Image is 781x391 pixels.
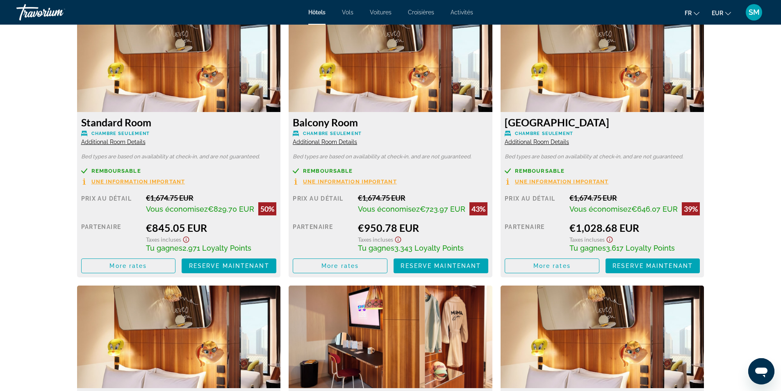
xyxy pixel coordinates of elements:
div: 50% [258,202,276,215]
button: Show Taxes and Fees disclaimer [605,234,615,243]
img: 22e7fb8d-376b-4969-a04a-631c9d6bc4ee.jpeg [501,9,704,112]
a: Remboursable [81,168,277,174]
button: Show Taxes and Fees disclaimer [181,234,191,243]
button: Reserve maintenant [606,258,700,273]
span: Tu gagnes [569,244,606,252]
div: €1,674.75 EUR [146,193,276,202]
div: €1,674.75 EUR [358,193,488,202]
button: Reserve maintenant [394,258,488,273]
a: Vols [342,9,353,16]
span: Vous économisez [569,205,631,213]
span: €829.70 EUR [208,205,254,213]
div: €845.05 EUR [146,222,276,234]
span: Additional Room Details [505,139,569,145]
span: More rates [109,263,147,269]
button: More rates [505,258,599,273]
div: Prix au détail [293,193,352,215]
span: Taxes incluses [569,236,605,243]
iframe: Bouton de lancement de la fenêtre de messagerie [748,358,774,384]
div: €1,028.68 EUR [569,222,700,234]
span: Une information important [91,179,185,184]
span: Reserve maintenant [401,263,481,269]
h3: [GEOGRAPHIC_DATA] [505,116,700,128]
button: Une information important [505,178,609,185]
button: Une information important [293,178,397,185]
div: Partenaire [293,222,352,252]
h3: Balcony Room [293,116,488,128]
div: Partenaire [505,222,564,252]
span: Tu gagnes [146,244,182,252]
a: Remboursable [293,168,488,174]
a: Remboursable [505,168,700,174]
div: 39% [682,202,700,215]
span: Chambre seulement [515,131,574,136]
span: Chambre seulement [91,131,150,136]
a: Hôtels [308,9,326,16]
span: Tu gagnes [358,244,394,252]
span: 3,617 Loyalty Points [606,244,675,252]
p: Bed types are based on availability at check-in, and are not guaranteed. [505,154,700,160]
button: User Menu [743,4,765,21]
p: Bed types are based on availability at check-in, and are not guaranteed. [81,154,277,160]
img: 22e7fb8d-376b-4969-a04a-631c9d6bc4ee.jpeg [77,9,281,112]
div: 43% [469,202,487,215]
span: SM [749,8,760,16]
div: €950.78 EUR [358,222,488,234]
span: €723.97 EUR [420,205,465,213]
span: €646.07 EUR [631,205,678,213]
span: Additional Room Details [81,139,146,145]
button: Show Taxes and Fees disclaimer [393,234,403,243]
h3: Standard Room [81,116,277,128]
a: Activités [451,9,473,16]
span: EUR [712,10,723,16]
span: Remboursable [515,168,565,174]
span: Additional Room Details [293,139,357,145]
span: 2,971 Loyalty Points [182,244,251,252]
span: Vous économisez [358,205,420,213]
button: More rates [293,258,387,273]
span: 3,343 Loyalty Points [394,244,464,252]
p: Bed types are based on availability at check-in, and are not guaranteed. [293,154,488,160]
button: Une information important [81,178,185,185]
span: Taxes incluses [146,236,181,243]
img: 834d36b8-dc19-401b-859f-444c22ebcedd.jpeg [289,286,492,388]
img: 22e7fb8d-376b-4969-a04a-631c9d6bc4ee.jpeg [501,286,704,388]
span: Une information important [303,179,397,184]
div: €1,674.75 EUR [569,193,700,202]
span: Remboursable [303,168,353,174]
button: Change language [685,7,699,19]
button: Change currency [712,7,731,19]
a: Croisières [408,9,434,16]
button: More rates [81,258,176,273]
a: Travorium [16,2,98,23]
img: 22e7fb8d-376b-4969-a04a-631c9d6bc4ee.jpeg [77,286,281,388]
div: Partenaire [81,222,140,252]
span: Taxes incluses [358,236,393,243]
span: Une information important [515,179,609,184]
span: More rates [533,263,571,269]
img: 22e7fb8d-376b-4969-a04a-631c9d6bc4ee.jpeg [289,9,492,112]
a: Voitures [370,9,392,16]
button: Reserve maintenant [182,258,276,273]
span: More rates [321,263,359,269]
div: Prix au détail [505,193,564,215]
span: Reserve maintenant [189,263,269,269]
span: Chambre seulement [303,131,362,136]
span: Vous économisez [146,205,208,213]
span: Reserve maintenant [613,263,693,269]
span: Remboursable [91,168,141,174]
div: Prix au détail [81,193,140,215]
span: fr [685,10,692,16]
